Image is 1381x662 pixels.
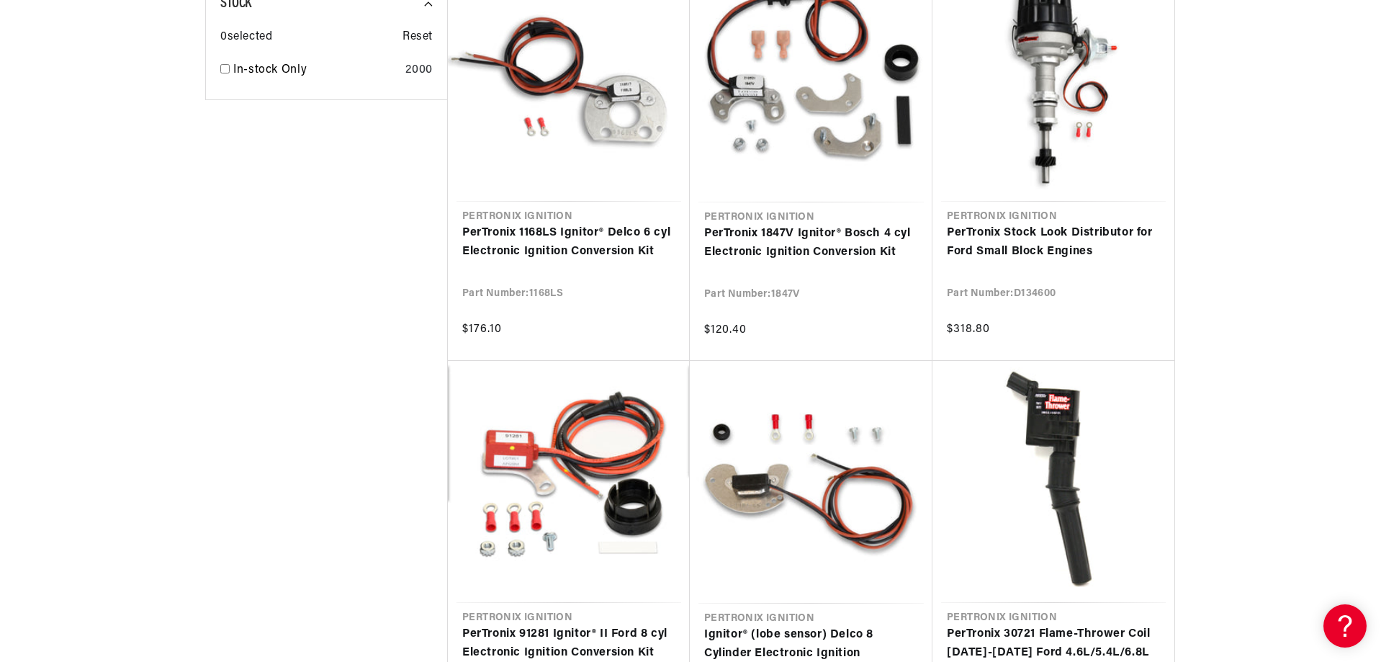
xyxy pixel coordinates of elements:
[462,224,675,261] a: PerTronix 1168LS Ignitor® Delco 6 cyl Electronic Ignition Conversion Kit
[233,61,400,80] a: In-stock Only
[704,225,918,261] a: PerTronix 1847V Ignitor® Bosch 4 cyl Electronic Ignition Conversion Kit
[402,28,433,47] span: Reset
[462,625,675,662] a: PerTronix 91281 Ignitor® II Ford 8 cyl Electronic Ignition Conversion Kit
[405,61,433,80] div: 2000
[220,28,272,47] span: 0 selected
[947,224,1160,261] a: PerTronix Stock Look Distributor for Ford Small Block Engines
